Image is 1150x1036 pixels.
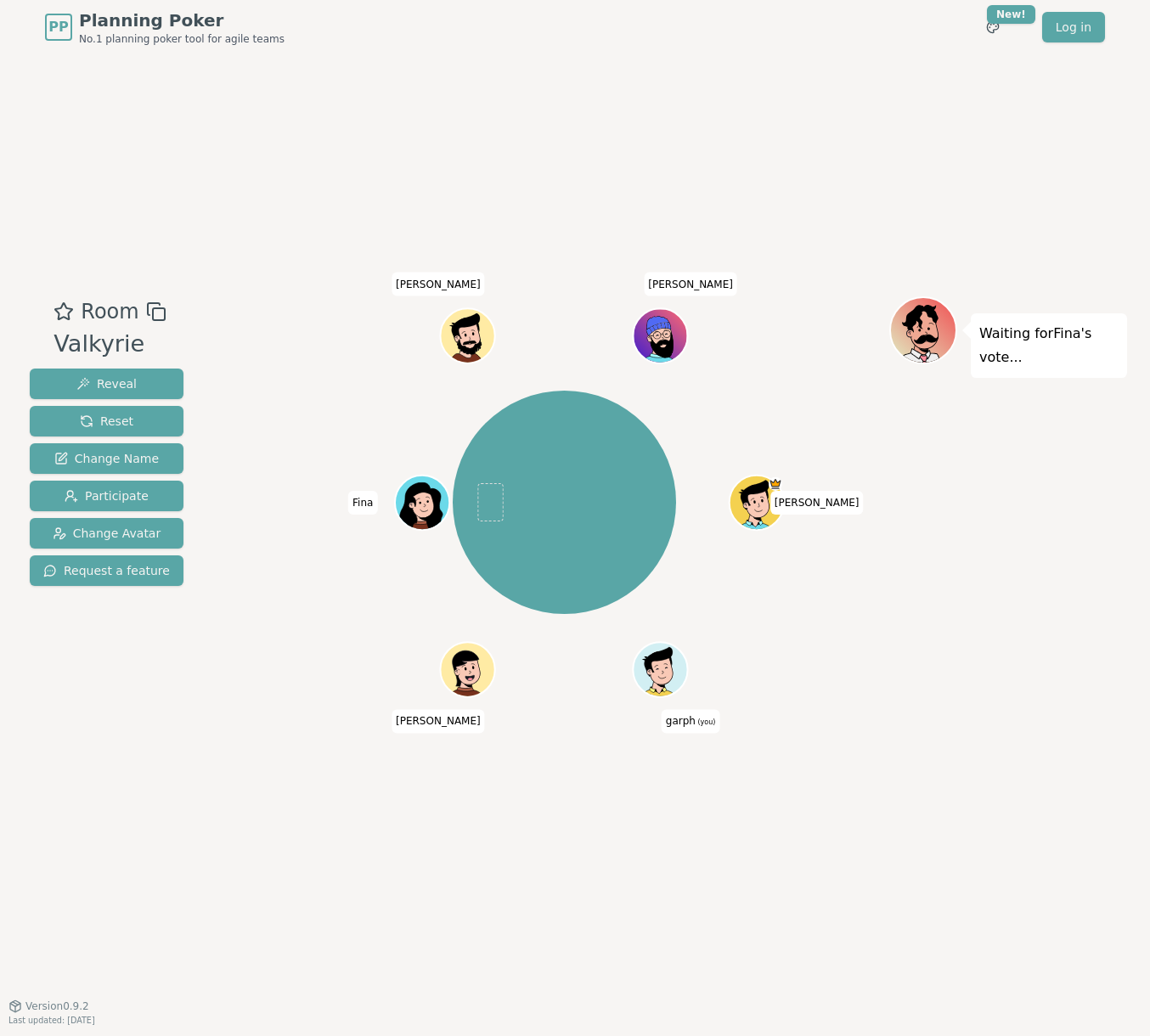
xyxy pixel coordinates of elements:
button: New! [978,12,1008,42]
span: Maanya is the host [769,476,782,490]
span: No.1 planning poker tool for agile teams [79,32,285,46]
span: Room [81,296,138,327]
div: Valkyrie [54,327,166,362]
span: Click to change your name [662,709,720,733]
span: Reset [80,413,133,430]
button: Reset [30,406,183,436]
span: Request a feature [43,562,170,579]
div: New! [987,5,1035,24]
span: Click to change your name [644,272,737,296]
span: Planning Poker [79,8,285,32]
a: PPPlanning PokerNo.1 planning poker tool for agile teams [45,8,285,46]
a: Log in [1042,12,1105,42]
button: Click to change your avatar [635,644,686,695]
span: Click to change your name [392,272,485,296]
button: Add as favourite [54,296,74,327]
button: Reveal [30,369,183,399]
span: Last updated: [DATE] [8,1016,95,1025]
span: Click to change your name [770,491,864,515]
span: Change Avatar [53,525,161,542]
p: Waiting for Fina 's vote... [979,322,1119,369]
span: Change Name [54,450,159,467]
span: Click to change your name [348,491,377,515]
button: Version0.9.2 [8,999,89,1013]
span: Version 0.9.2 [25,999,89,1013]
button: Participate [30,481,183,511]
span: Click to change your name [392,709,485,733]
button: Change Name [30,443,183,474]
span: PP [48,17,68,37]
span: Participate [65,487,149,504]
span: Reveal [76,375,137,392]
span: (you) [696,718,716,726]
button: Request a feature [30,555,183,586]
button: Change Avatar [30,518,183,549]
